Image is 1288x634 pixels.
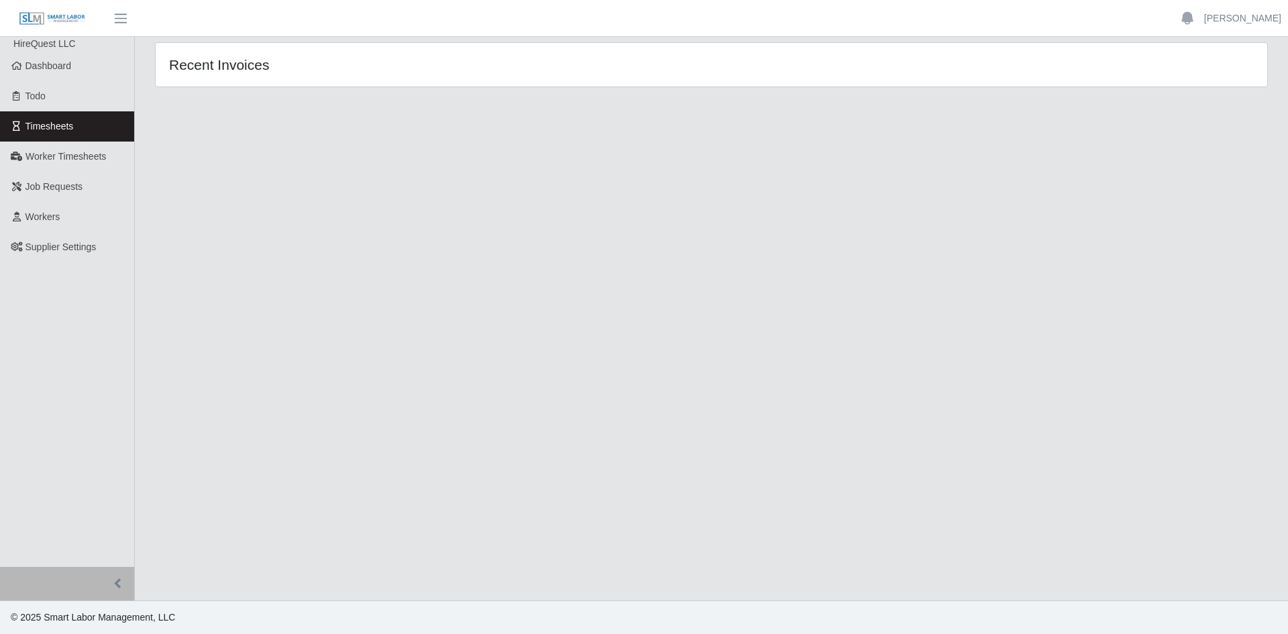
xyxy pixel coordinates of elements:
span: HireQuest LLC [13,38,76,49]
img: SLM Logo [19,11,86,26]
span: Timesheets [25,121,74,131]
span: Dashboard [25,60,72,71]
h4: Recent Invoices [169,56,609,73]
a: [PERSON_NAME] [1204,11,1281,25]
span: Supplier Settings [25,242,97,252]
span: Job Requests [25,181,83,192]
span: Worker Timesheets [25,151,106,162]
span: Todo [25,91,46,101]
span: Workers [25,211,60,222]
span: © 2025 Smart Labor Management, LLC [11,612,175,623]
